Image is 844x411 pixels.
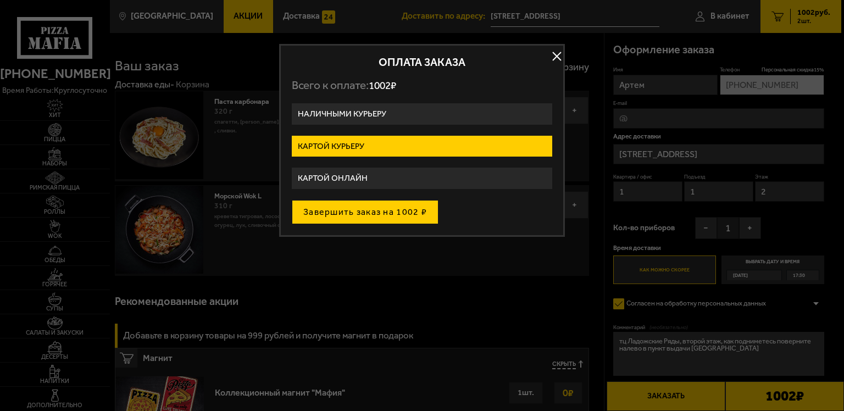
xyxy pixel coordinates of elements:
label: Картой онлайн [292,168,552,189]
span: 1002 ₽ [369,79,396,92]
h2: Оплата заказа [292,57,552,68]
label: Наличными курьеру [292,103,552,125]
label: Картой курьеру [292,136,552,157]
p: Всего к оплате: [292,79,552,92]
button: Завершить заказ на 1002 ₽ [292,200,438,224]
